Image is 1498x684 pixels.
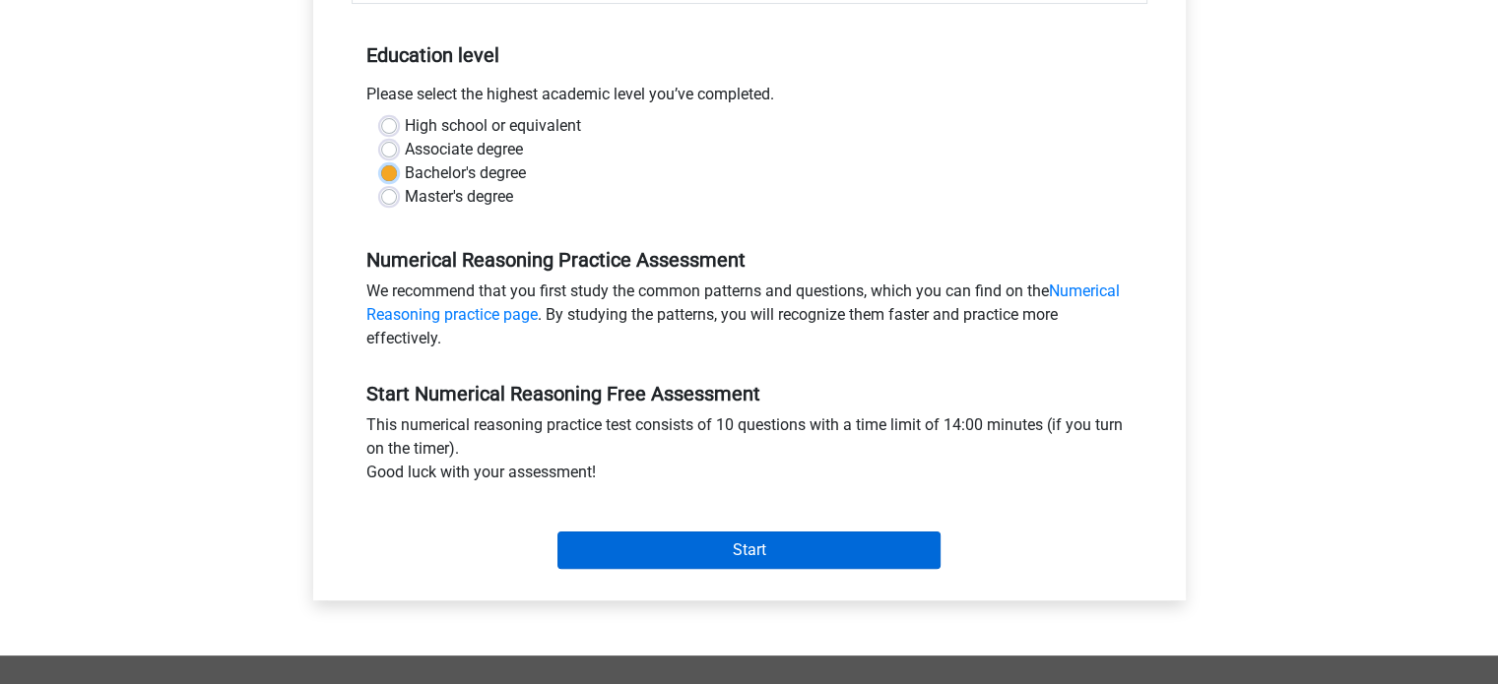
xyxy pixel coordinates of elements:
[557,531,941,569] input: Start
[352,280,1147,358] div: We recommend that you first study the common patterns and questions, which you can find on the . ...
[405,185,513,209] label: Master's degree
[405,138,523,161] label: Associate degree
[405,114,581,138] label: High school or equivalent
[366,248,1133,272] h5: Numerical Reasoning Practice Assessment
[352,413,1147,492] div: This numerical reasoning practice test consists of 10 questions with a time limit of 14:00 minute...
[405,161,526,185] label: Bachelor's degree
[366,382,1133,405] h5: Start Numerical Reasoning Free Assessment
[366,35,1133,75] h5: Education level
[352,83,1147,114] div: Please select the highest academic level you’ve completed.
